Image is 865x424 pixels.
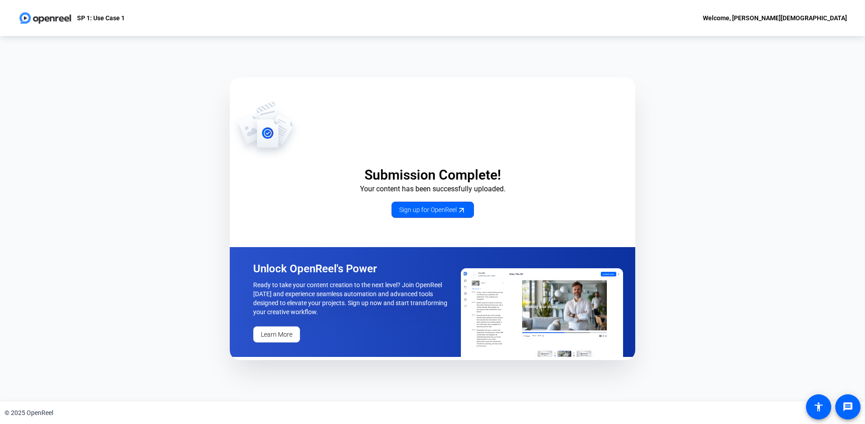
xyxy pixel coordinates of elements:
[18,9,73,27] img: OpenReel logo
[261,330,292,339] span: Learn More
[461,268,623,357] img: OpenReel
[253,262,451,276] p: Unlock OpenReel's Power
[253,280,451,316] p: Ready to take your content creation to the next level? Join OpenReel [DATE] and experience seamle...
[399,205,466,215] span: Sign up for OpenReel
[5,408,53,418] div: © 2025 OpenReel
[230,101,301,159] img: OpenReel
[77,13,125,23] p: SP 1: Use Case 1
[392,202,474,218] a: Sign up for OpenReel
[230,184,635,194] p: Your content has been successfully uploaded.
[703,13,847,23] div: Welcome, [PERSON_NAME][DEMOGRAPHIC_DATA]
[813,401,824,412] mat-icon: accessibility
[230,167,635,184] p: Submission Complete!
[842,401,853,412] mat-icon: message
[253,326,300,343] a: Learn More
